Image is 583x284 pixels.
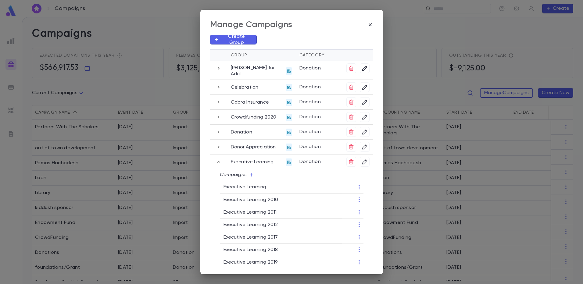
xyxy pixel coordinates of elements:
[210,20,292,30] div: Manage Campaigns
[224,209,338,215] p: Executive Learning 2011
[224,184,338,190] p: Executive Learning
[231,114,277,120] p: Crowdfunding 2020
[299,82,339,90] p: Donation
[231,144,276,150] p: Donor Appreciation
[299,112,339,120] p: Donation
[231,53,247,57] span: Group
[231,84,259,91] p: Celebration
[299,53,325,57] span: Category
[231,99,269,105] p: Cobra Insurance
[231,159,274,165] p: Executive Learning
[224,259,338,265] p: Executive Learning 2019
[299,127,339,135] p: Donation
[224,234,338,240] p: Executive Learning 2017
[224,247,338,253] p: Executive Learning 2018
[231,129,252,135] p: Donation
[231,65,286,77] p: [PERSON_NAME] for Adul
[299,63,339,71] p: Donation
[224,197,338,203] p: Executive Learning 2010
[299,157,339,165] p: Donation
[220,172,249,178] p: Campaigns
[299,142,339,150] p: Donation
[224,222,338,228] p: Executive Learning 2012
[219,34,252,46] p: Create Group
[215,169,259,181] button: Campaigns
[210,35,257,44] button: Create Group
[299,97,339,105] p: Donation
